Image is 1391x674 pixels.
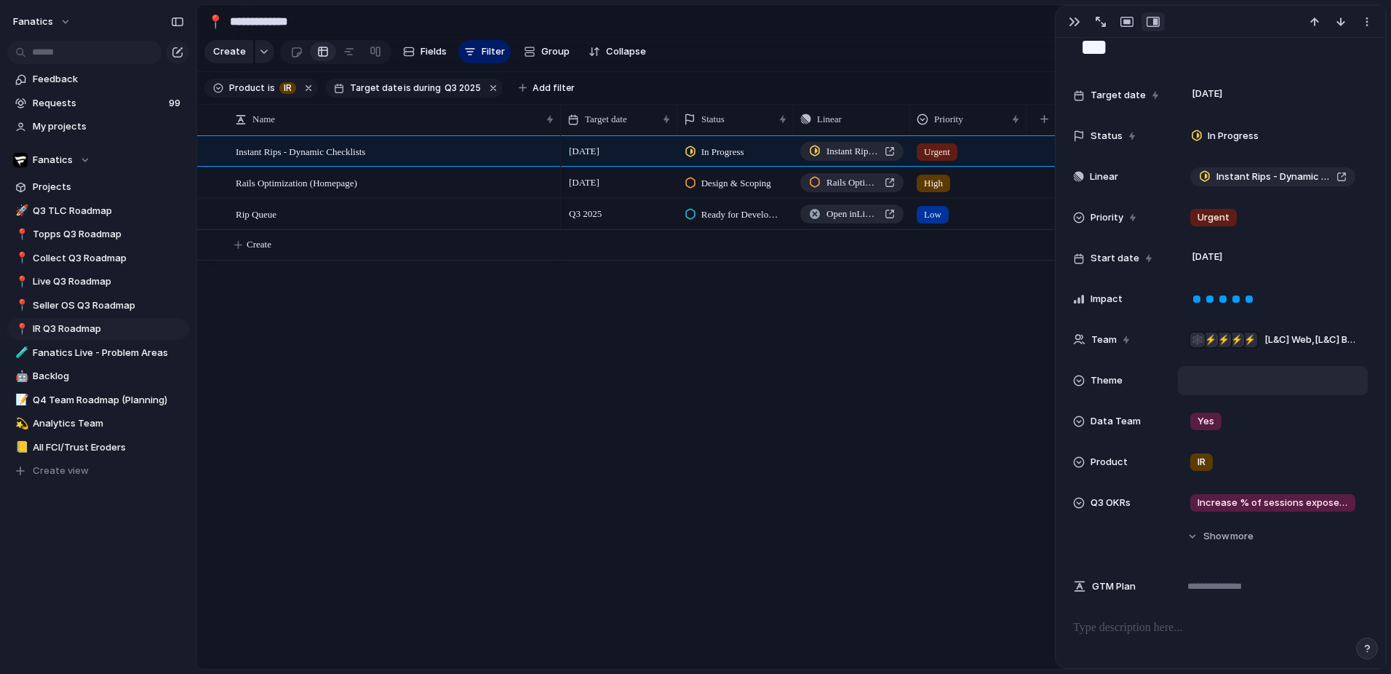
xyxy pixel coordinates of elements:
[236,143,365,159] span: Instant Rips - Dynamic Checklists
[817,112,842,127] span: Linear
[33,180,184,194] span: Projects
[1216,170,1331,184] span: Instant Rips - Dynamic Checklists
[7,389,189,411] div: 📝Q4 Team Roadmap (Planning)
[7,200,189,222] div: 🚀Q3 TLC Roadmap
[7,437,189,459] div: 📒All FCI/Trust Eroders
[1197,210,1229,225] span: Urgent
[15,439,25,456] div: 📒
[265,80,278,96] button: is
[33,464,89,478] span: Create view
[1197,455,1205,469] span: IR
[204,40,253,63] button: Create
[1216,333,1231,347] div: ⚡
[1091,333,1117,347] span: Team
[826,207,879,221] span: Open in Linear
[236,205,276,222] span: Rip Queue
[252,112,275,127] span: Name
[565,205,605,223] span: Q3 2025
[402,80,443,96] button: isduring
[268,82,275,95] span: is
[1230,529,1254,544] span: more
[701,176,771,191] span: Design & Scoping
[541,44,570,59] span: Group
[13,393,28,408] button: 📝
[284,82,292,95] span: IR
[229,82,265,95] span: Product
[1092,579,1136,594] span: GTM Plan
[701,207,781,222] span: Ready for Development
[15,368,25,385] div: 🤖
[458,40,511,63] button: Filter
[533,82,575,95] span: Add filter
[15,344,25,361] div: 🧪
[33,298,184,313] span: Seller OS Q3 Roadmap
[7,460,189,482] button: Create view
[934,112,963,127] span: Priority
[397,40,453,63] button: Fields
[7,295,189,317] a: 📍Seller OS Q3 Roadmap
[924,207,941,222] span: Low
[1091,414,1141,429] span: Data Team
[1188,85,1227,103] span: [DATE]
[13,251,28,266] button: 📍
[15,416,25,432] div: 💫
[33,393,184,408] span: Q4 Team Roadmap (Planning)
[13,346,28,360] button: 🧪
[1197,414,1214,429] span: Yes
[701,145,744,159] span: In Progress
[445,82,481,95] span: Q3 2025
[33,251,184,266] span: Collect Q3 Roadmap
[1203,529,1229,544] span: Show
[1091,210,1123,225] span: Priority
[13,416,28,431] button: 💫
[33,369,184,384] span: Backlog
[565,174,603,191] span: [DATE]
[7,342,189,364] a: 🧪Fanatics Live - Problem Areas
[924,176,943,191] span: High
[421,44,447,59] span: Fields
[1197,496,1348,510] span: Increase % of sessions exposed to IR from 41% to a monthly average of 80% in Sep
[1190,333,1205,347] div: 🕸
[13,274,28,289] button: 📍
[565,143,603,160] span: [DATE]
[7,68,189,90] a: Feedback
[13,440,28,455] button: 📒
[13,15,53,29] span: fanatics
[606,44,646,59] span: Collapse
[1229,333,1244,347] div: ⚡
[826,175,879,190] span: Rails Optimization (Homepage)
[276,80,299,96] button: IR
[13,204,28,218] button: 🚀
[585,112,627,127] span: Target date
[7,413,189,435] div: 💫Analytics Team
[583,40,652,63] button: Collapse
[7,318,189,340] a: 📍IR Q3 Roadmap
[517,40,577,63] button: Group
[1091,251,1139,266] span: Start date
[1073,523,1368,550] button: Showmore
[7,223,189,245] a: 📍Topps Q3 Roadmap
[33,204,184,218] span: Q3 TLC Roadmap
[411,82,441,95] span: during
[1091,292,1123,306] span: Impact
[33,153,73,167] span: Fanatics
[1264,333,1355,347] span: [L&C] Web , [L&C] Backend , Instant Rips , Design Team , Live
[247,237,271,252] span: Create
[7,247,189,269] a: 📍Collect Q3 Roadmap
[442,80,484,96] button: Q3 2025
[15,202,25,219] div: 🚀
[1091,455,1128,469] span: Product
[7,10,79,33] button: fanatics
[1090,170,1118,184] span: Linear
[404,82,411,95] span: is
[15,297,25,314] div: 📍
[7,271,189,293] a: 📍Live Q3 Roadmap
[13,322,28,336] button: 📍
[510,78,583,98] button: Add filter
[1091,129,1123,143] span: Status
